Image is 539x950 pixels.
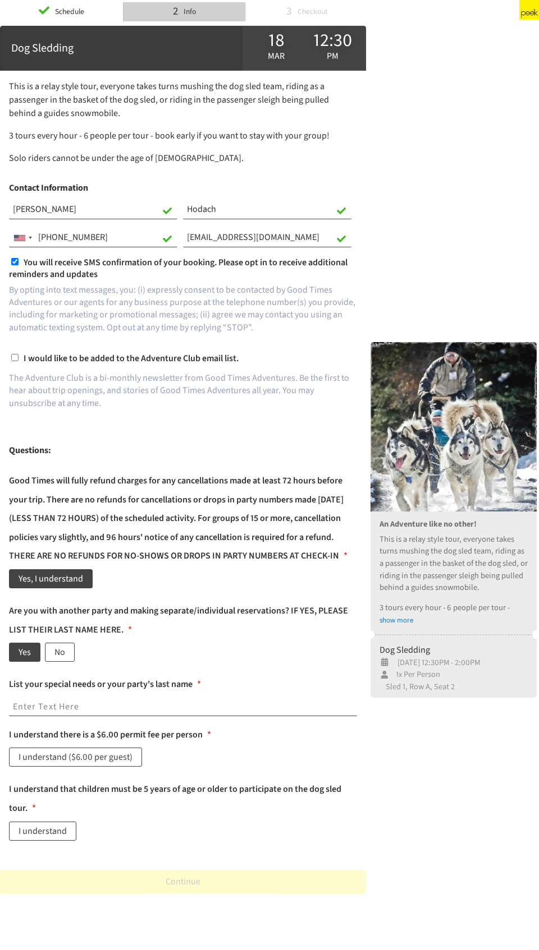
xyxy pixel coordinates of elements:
p: The Adventure Club is a bi-monthly newsletter from Good Times Adventures. Be the first to hear ab... [9,372,357,409]
div: Dog Sledding [380,643,528,657]
p: I understand there is a $6.00 permit fee per person [9,728,203,741]
div: 18 [248,33,304,48]
div: 2 [173,3,179,20]
p: Good Times will fully refund charges for any cancellations made at least 72 hours before your tri... [9,474,344,562]
p: List your special needs or your party's last name [9,678,193,690]
span: 1x Per Person [390,668,440,681]
p: This is a relay style tour, everyone takes turns mushing the dog sled team, riding as a passenger... [380,533,528,594]
p: I understand that children must be 5 years of age or older to participate on the dog sled tour. [9,783,341,814]
p: This is a relay style tour, everyone takes turns mushing the dog sled team, riding as a passenger... [9,80,357,120]
span: Sled 1, Row A, Seat 2 [380,681,455,693]
li: 2 Info [123,2,246,21]
div: Info [180,3,197,20]
input: You will receive SMS confirmation of your booking. Please opt in to receive additional reminders ... [11,258,19,265]
input: Email [183,228,351,247]
p: By opting into text messages, you: (i) expressly consent to be contacted by Good Times Adventures... [9,284,357,334]
div: Powered by [DOMAIN_NAME] [416,6,510,17]
p: Are you with another party and making separate/individual reservations? IF YES, PLEASE LIST THEIR... [9,605,348,636]
h3: An Adventure like no other! [380,519,528,529]
input: I would like to be added to the Adventure Club email list. [11,354,19,361]
h1: Questions: [9,441,357,460]
p: 3 tours every hour - 6 people per tour - [380,602,528,614]
div: 18 Mar 12:30 pm [243,26,366,71]
input: Last Name [183,200,351,219]
label: No [45,643,75,662]
input: Phone [9,228,177,247]
span: You will receive SMS confirmation of your booking. Please opt in to receive additional reminders ... [9,256,348,280]
div: Checkout [294,3,328,20]
h1: Contact Information [9,178,357,198]
img: u6HwaPqQnGkBDsgxDvot [371,342,537,511]
div: Schedule [51,3,84,20]
input: Enter Text Here [9,698,357,717]
div: Mar [248,30,304,66]
div: Dog Sledding [11,40,231,57]
span: I would like to be added to the Adventure Club email list. [24,352,239,365]
a: show more [380,615,413,625]
div: pm [304,48,360,64]
div: 3 [286,3,292,20]
label: I understand [9,822,76,841]
li: 3 Checkout [245,2,368,21]
div: 12:30 [304,33,360,48]
div: Telephone country code [10,229,35,247]
p: Solo riders cannot be under the age of [DEMOGRAPHIC_DATA]. [9,151,357,165]
span: [DATE] 12:30PM - 2:00PM [390,657,480,668]
p: 3 tours every hour - 6 people per tour - book early if you want to stay with your group! [9,129,357,142]
input: First Name [9,200,177,219]
label: I understand ($6.00 per guest) [9,748,142,767]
